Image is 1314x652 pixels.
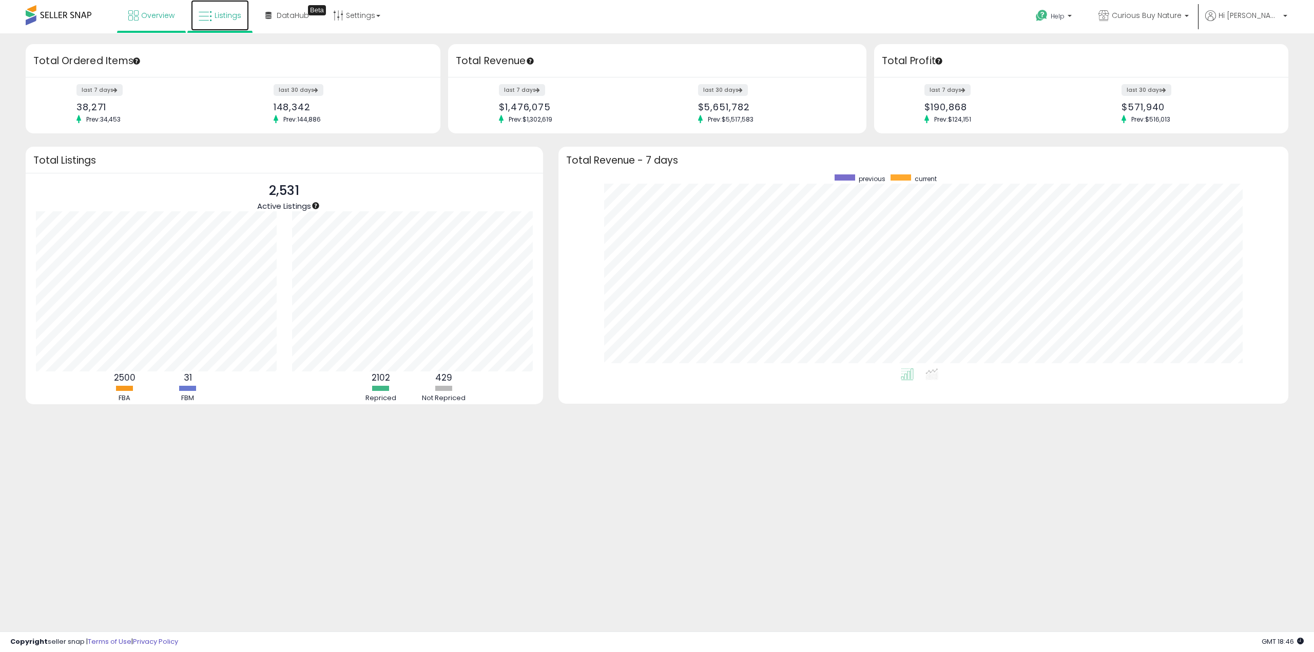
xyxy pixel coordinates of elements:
b: 2500 [114,371,136,384]
span: Prev: 34,453 [81,115,126,124]
b: 429 [435,371,452,384]
span: Overview [141,10,175,21]
div: Tooltip anchor [308,5,326,15]
div: FBM [157,393,219,403]
div: Not Repriced [413,393,475,403]
span: Curious Buy Nature [1112,10,1182,21]
h3: Total Ordered Items [33,54,433,68]
div: FBA [94,393,156,403]
h3: Total Revenue [456,54,859,68]
label: last 30 days [1122,84,1171,96]
div: $5,651,782 [698,102,848,112]
div: $190,868 [924,102,1073,112]
a: Hi [PERSON_NAME] [1205,10,1287,33]
div: $1,476,075 [499,102,649,112]
span: Active Listings [257,201,311,211]
b: 31 [184,371,192,384]
div: 38,271 [76,102,225,112]
h3: Total Revenue - 7 days [566,156,1281,164]
div: Tooltip anchor [934,56,943,66]
div: Tooltip anchor [311,201,320,210]
span: Prev: 144,886 [278,115,326,124]
label: last 7 days [499,84,545,96]
a: Help [1028,2,1082,33]
span: Hi [PERSON_NAME] [1219,10,1280,21]
span: Help [1051,12,1065,21]
div: $571,940 [1122,102,1270,112]
span: DataHub [277,10,309,21]
p: 2,531 [257,181,311,201]
div: Tooltip anchor [526,56,535,66]
label: last 7 days [76,84,123,96]
span: Prev: $1,302,619 [504,115,557,124]
span: previous [859,174,885,183]
h3: Total Listings [33,156,535,164]
div: Tooltip anchor [132,56,141,66]
label: last 30 days [698,84,748,96]
span: current [915,174,937,183]
label: last 30 days [274,84,323,96]
span: Prev: $516,013 [1126,115,1175,124]
div: Repriced [350,393,412,403]
span: Prev: $124,151 [929,115,976,124]
b: 2102 [372,371,390,384]
i: Get Help [1035,9,1048,22]
span: Listings [215,10,241,21]
div: 148,342 [274,102,422,112]
h3: Total Profit [882,54,1281,68]
span: Prev: $5,517,583 [703,115,759,124]
label: last 7 days [924,84,971,96]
